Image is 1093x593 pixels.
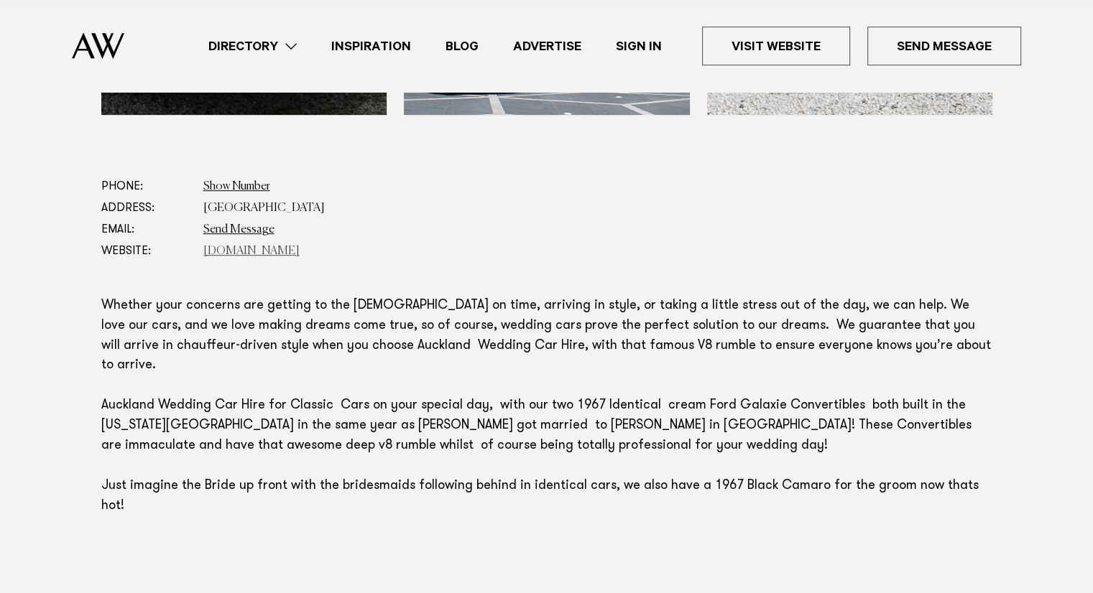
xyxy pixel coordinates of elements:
[101,241,192,262] dt: Website:
[599,37,679,56] a: Sign In
[314,37,428,56] a: Inspiration
[101,197,192,219] dt: Address:
[101,296,992,517] p: Whether your concerns are getting to the [DEMOGRAPHIC_DATA] on time, arriving in style, or taking...
[72,32,124,59] img: Auckland Weddings Logo
[203,197,992,219] dd: [GEOGRAPHIC_DATA]
[867,27,1021,65] a: Send Message
[101,176,192,197] dt: Phone:
[101,219,192,241] dt: Email:
[191,37,314,56] a: Directory
[203,224,275,235] a: Send Message
[496,37,599,56] a: Advertise
[203,246,300,257] a: [DOMAIN_NAME]
[428,37,496,56] a: Blog
[702,27,850,65] a: Visit Website
[203,181,270,192] a: Show Number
